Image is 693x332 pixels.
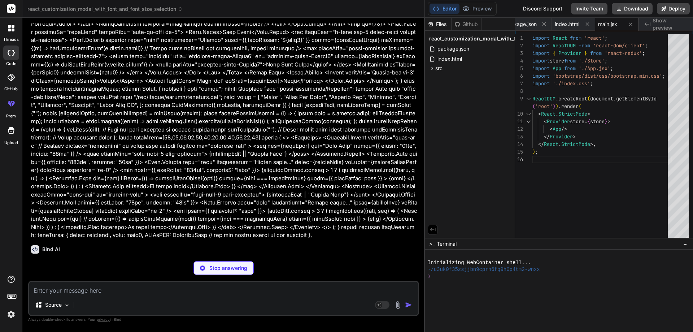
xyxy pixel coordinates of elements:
span: . [555,111,558,117]
span: ; [535,148,538,155]
span: ; [605,57,607,64]
span: document [590,95,613,102]
span: > [573,133,576,140]
span: { [553,50,555,56]
div: 8 [515,87,523,95]
span: import [532,80,550,87]
span: store [590,118,605,125]
div: Files [425,21,451,28]
span: 'react-dom/client' [593,42,645,49]
span: ReactDOM [532,95,555,102]
div: Discord Support [519,3,567,14]
span: { [587,118,590,125]
span: import [532,35,550,41]
span: ) [532,148,535,155]
span: react_customization_modal_with_font_and_font_size_selection [27,5,183,13]
span: privacy [97,317,110,322]
span: >, [590,141,596,147]
span: </ [544,133,550,140]
span: store [550,57,564,64]
span: import [532,50,550,56]
label: threads [3,36,19,43]
span: 'bootstrap/dist/css/bootstrap.min.css' [553,73,662,79]
p: Always double-check its answers. Your in Bind [28,316,419,323]
div: 6 [515,72,523,80]
span: App [553,126,561,132]
span: main.jsx [598,21,617,28]
div: Click to collapse the range. [524,95,533,103]
button: − [682,238,689,250]
span: index.html [555,21,579,28]
span: index.html [437,55,463,63]
span: './Store' [579,57,605,64]
span: ( [587,95,590,102]
span: package.json [505,21,537,28]
div: Github [452,21,481,28]
span: React [553,35,567,41]
div: 15 [515,148,523,156]
span: ) [555,103,558,109]
p: Source [45,301,62,309]
div: 14 [515,141,523,148]
span: ~/u3uk0f35zsjjbn9cprh6fq9h0p4tm2-wnxx [428,266,540,273]
button: Editor [430,4,459,14]
div: 5 [515,65,523,72]
div: 4 [515,57,523,65]
span: >_ [429,240,435,247]
span: ; [662,73,665,79]
button: Invite Team [571,3,607,14]
span: } [584,50,587,56]
span: ; [590,80,593,87]
label: code [6,61,16,67]
span: < [550,126,553,132]
span: import [532,65,550,72]
span: from [570,35,581,41]
div: 1 [515,34,523,42]
span: render [561,103,579,109]
span: './App.jsx' [579,65,610,72]
span: > [607,118,610,125]
div: 9 [515,95,523,103]
span: . [558,103,561,109]
span: import [532,42,550,49]
span: . [613,95,616,102]
span: 'react-redux' [605,50,642,56]
span: Initializing WebContainer shell... [428,259,531,266]
span: from [564,57,576,64]
span: package.json [437,44,470,53]
img: settings [5,308,17,320]
span: Provider [547,118,570,125]
span: StrictMode [558,111,587,117]
span: Provider [550,133,573,140]
span: App [553,65,561,72]
span: . [555,95,558,102]
label: prem [6,113,16,119]
span: React [541,111,555,117]
span: createRoot [558,95,587,102]
img: attachment [394,301,402,309]
span: import [532,73,550,79]
span: ; [605,35,607,41]
span: /> [561,126,567,132]
div: 7 [515,80,523,87]
span: </ [538,141,544,147]
span: from [579,42,590,49]
label: GitHub [4,86,18,92]
div: 12 [515,125,523,133]
span: > [587,111,590,117]
span: getElementById [616,95,657,102]
span: import [532,57,550,64]
span: store [570,118,584,125]
span: ; [610,65,613,72]
span: Provider [558,50,581,56]
span: < [544,118,547,125]
img: icon [405,301,412,309]
span: − [683,240,687,247]
button: Download [612,3,653,14]
div: Click to collapse the range. [524,118,533,125]
span: ; [645,42,648,49]
div: Click to collapse the range. [524,110,533,118]
div: 13 [515,133,523,141]
span: ReactDOM [553,42,576,49]
span: ; [642,50,645,56]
